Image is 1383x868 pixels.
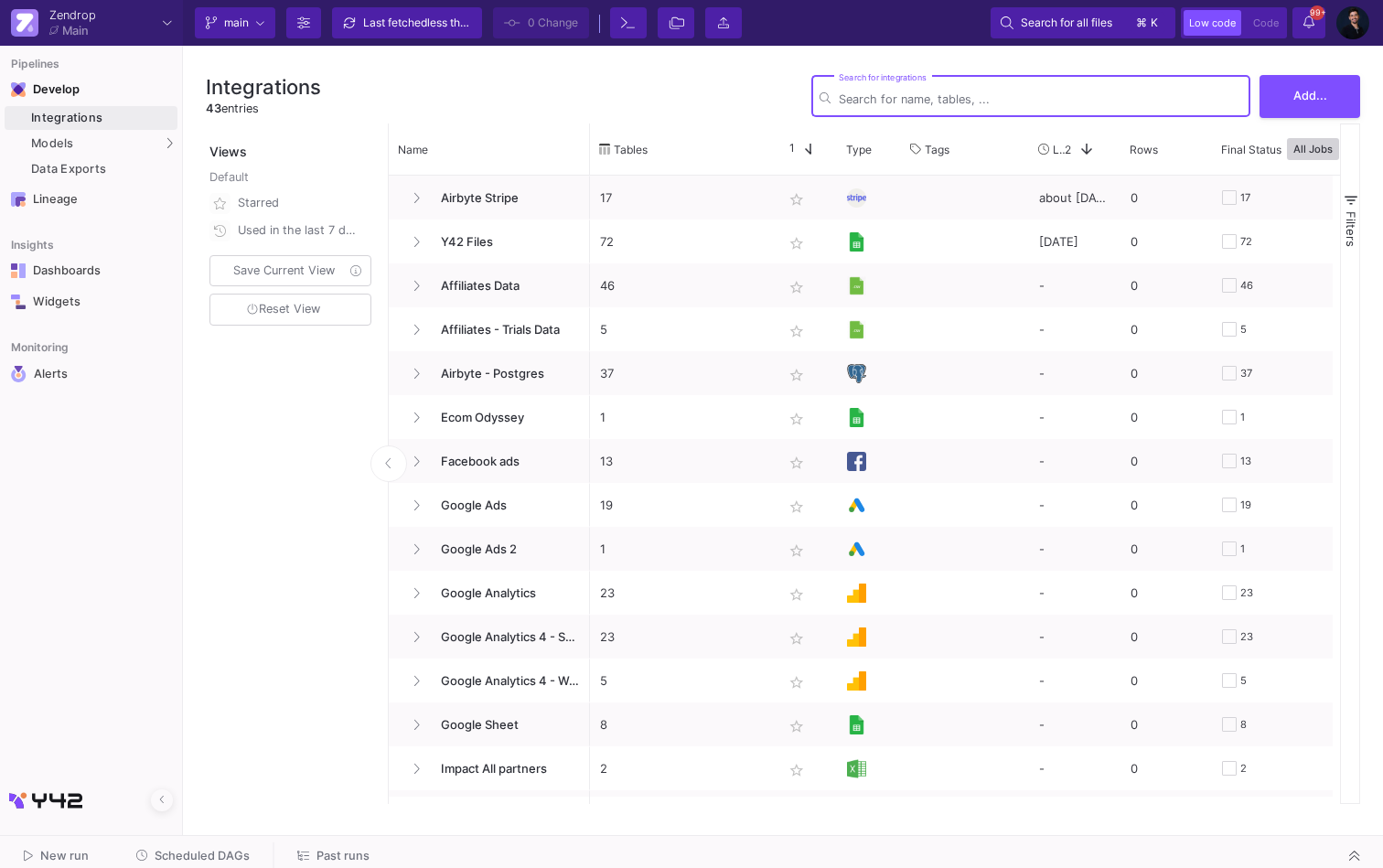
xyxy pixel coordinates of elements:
[1120,176,1212,220] div: 0
[1260,75,1360,118] button: Add...
[1029,702,1120,746] div: -
[238,217,360,244] div: Used in the last 7 days
[209,168,375,189] div: Default
[847,452,866,471] img: Facebook Ads
[1221,128,1369,170] div: Final Status
[209,255,371,286] button: Save Current View
[1120,307,1212,351] div: 0
[238,189,360,217] div: Starred
[847,584,866,603] img: Google Analytics 4
[206,123,379,161] div: Views
[782,141,795,157] span: 1
[195,7,275,38] button: main
[600,352,763,395] p: 37
[5,75,177,104] mat-expansion-panel-header: Navigation iconDevelop
[1287,138,1339,160] button: All Jobs
[847,320,866,339] img: [Legacy] CSV
[5,359,177,390] a: Navigation iconAlerts
[31,162,173,177] div: Data Exports
[1029,527,1120,571] div: -
[427,16,541,29] span: less than a minute ago
[363,9,473,37] div: Last fetched
[224,9,249,37] span: main
[233,263,335,277] span: Save Current View
[786,320,808,342] mat-icon: star_border
[1065,143,1071,156] span: 2
[430,484,580,527] span: Google Ads
[1136,12,1147,34] span: ⌘
[430,177,580,220] span: Airbyte Stripe
[1120,351,1212,395] div: 0
[62,25,89,37] div: Main
[33,263,152,278] div: Dashboards
[614,143,648,156] span: Tables
[31,136,74,151] span: Models
[600,791,763,834] p: 2
[600,308,763,351] p: 5
[786,188,808,210] mat-icon: star_border
[33,192,152,207] div: Lineage
[206,100,321,117] div: entries
[1292,7,1325,38] button: 99+
[847,759,866,778] img: [Legacy] Excel
[1120,746,1212,790] div: 0
[600,659,763,702] p: 5
[1253,16,1279,29] span: Code
[1029,395,1120,439] div: -
[430,396,580,439] span: Ecom Odyssey
[31,111,173,125] div: Integrations
[846,143,872,156] span: Type
[1120,659,1212,702] div: 0
[5,106,177,130] a: Integrations
[1240,703,1247,746] div: 8
[1029,439,1120,483] div: -
[247,302,320,316] span: Reset View
[1310,5,1324,20] span: 99+
[1029,659,1120,702] div: -
[1189,16,1236,29] span: Low code
[991,7,1175,38] button: Search for all files⌘k
[206,75,321,99] h3: Integrations
[33,295,152,309] div: Widgets
[600,572,763,615] p: 23
[1240,396,1245,439] div: 1
[398,143,428,156] span: Name
[206,102,221,115] span: 43
[49,9,96,21] div: Zendrop
[1053,143,1065,156] span: Last Used
[786,408,808,430] mat-icon: star_border
[847,232,866,252] img: [Legacy] Google Sheets
[1120,615,1212,659] div: 0
[600,528,763,571] p: 1
[11,295,26,309] img: Navigation icon
[5,185,177,214] a: Navigation iconLineage
[1293,89,1327,102] span: Add...
[430,352,580,395] span: Airbyte - Postgres
[847,276,866,295] img: [Legacy] CSV
[5,157,177,181] a: Data Exports
[11,192,26,207] img: Navigation icon
[600,484,763,527] p: 19
[1240,528,1245,571] div: 1
[1029,615,1120,659] div: -
[1029,790,1120,834] div: -
[600,177,763,220] p: 17
[1336,6,1369,39] img: AEdFTp4qS-yNjLRFzIqfVSZjPnwY4pNsNDGrliXjX5Uh=s96-c
[1240,352,1252,395] div: 37
[600,440,763,483] p: 13
[1240,747,1247,790] div: 2
[1344,211,1358,247] span: Filters
[430,659,580,702] span: Google Analytics 4 - Website
[786,671,808,693] mat-icon: star_border
[786,759,808,781] mat-icon: star_border
[600,703,763,746] p: 8
[1120,702,1212,746] div: 0
[430,528,580,571] span: Google Ads 2
[1240,659,1247,702] div: 5
[155,849,250,863] span: Scheduled DAGs
[430,703,580,746] span: Google Sheet
[206,189,375,217] button: Starred
[786,364,808,386] mat-icon: star_border
[11,366,27,382] img: Navigation icon
[430,747,580,790] span: Impact All partners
